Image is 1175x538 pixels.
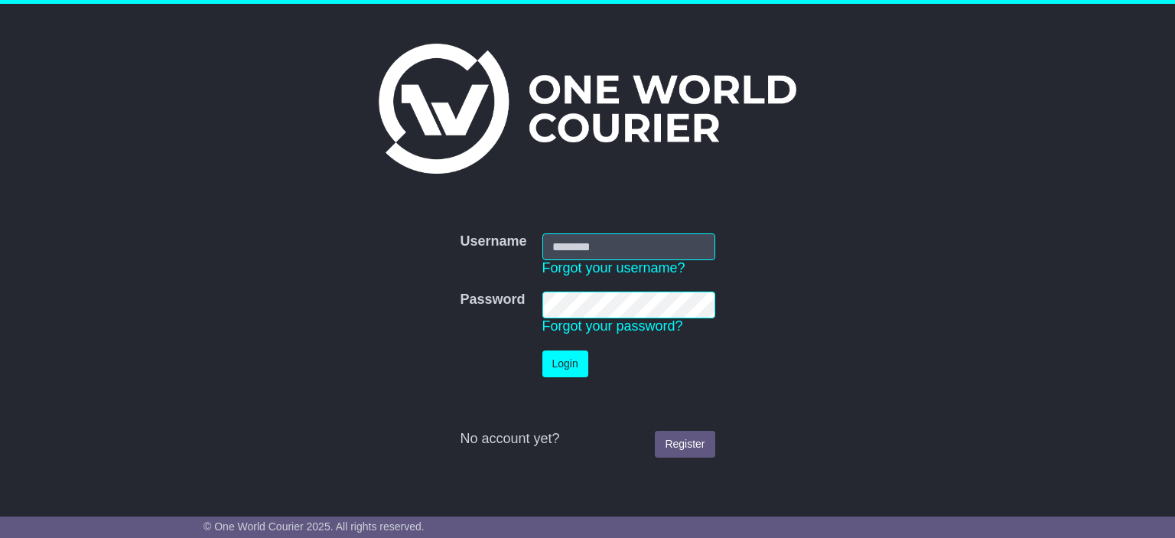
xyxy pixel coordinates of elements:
[460,292,525,308] label: Password
[460,233,526,250] label: Username
[203,520,425,533] span: © One World Courier 2025. All rights reserved.
[379,44,796,174] img: One World
[460,431,714,448] div: No account yet?
[542,351,588,377] button: Login
[542,318,683,334] a: Forgot your password?
[542,260,685,276] a: Forgot your username?
[655,431,714,458] a: Register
